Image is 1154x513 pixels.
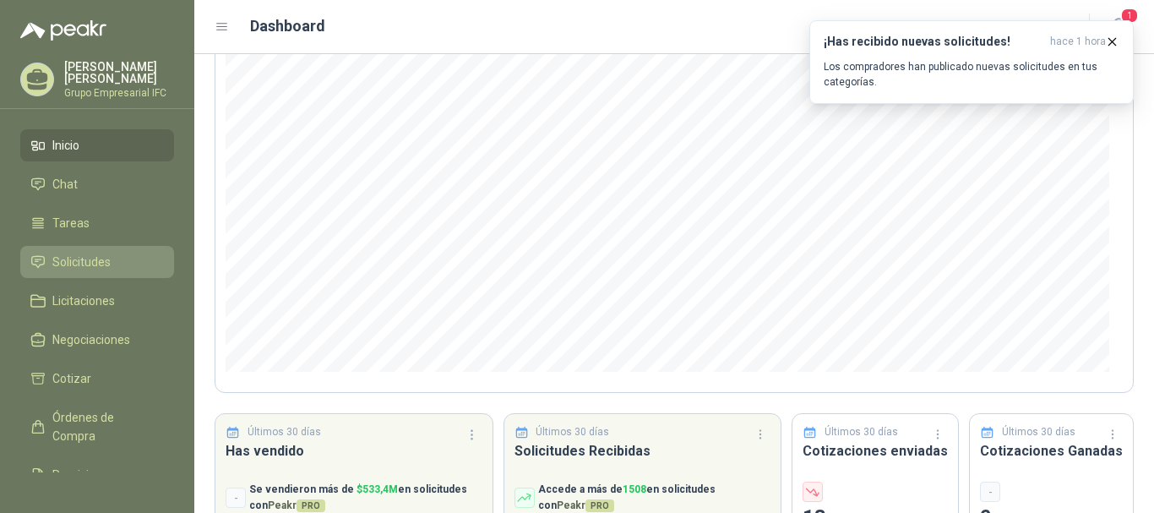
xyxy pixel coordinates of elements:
[52,214,90,232] span: Tareas
[557,499,614,511] span: Peakr
[20,168,174,200] a: Chat
[20,246,174,278] a: Solicitudes
[824,35,1043,49] h3: ¡Has recibido nuevas solicitudes!
[20,20,106,41] img: Logo peakr
[803,440,948,461] h3: Cotizaciones enviadas
[824,59,1119,90] p: Los compradores han publicado nuevas solicitudes en tus categorías.
[980,440,1123,461] h3: Cotizaciones Ganadas
[1002,424,1075,440] p: Últimos 30 días
[52,136,79,155] span: Inicio
[297,499,325,512] span: PRO
[52,253,111,271] span: Solicitudes
[226,440,482,461] h3: Has vendido
[1050,35,1106,49] span: hace 1 hora
[20,285,174,317] a: Licitaciones
[52,330,130,349] span: Negociaciones
[536,424,609,440] p: Últimos 30 días
[980,482,1000,502] div: -
[64,88,174,98] p: Grupo Empresarial IFC
[52,292,115,310] span: Licitaciones
[1120,8,1139,24] span: 1
[250,14,325,38] h1: Dashboard
[809,20,1134,104] button: ¡Has recibido nuevas solicitudes!hace 1 hora Los compradores han publicado nuevas solicitudes en ...
[357,483,398,495] span: $ 533,4M
[585,499,614,512] span: PRO
[226,488,246,508] div: -
[268,499,325,511] span: Peakr
[623,483,646,495] span: 1508
[64,61,174,85] p: [PERSON_NAME] [PERSON_NAME]
[52,369,91,388] span: Cotizar
[20,401,174,452] a: Órdenes de Compra
[20,363,174,395] a: Cotizar
[52,408,158,445] span: Órdenes de Compra
[52,175,78,194] span: Chat
[514,440,771,461] h3: Solicitudes Recibidas
[825,424,898,440] p: Últimos 30 días
[20,459,174,491] a: Remisiones
[20,324,174,356] a: Negociaciones
[20,207,174,239] a: Tareas
[20,129,174,161] a: Inicio
[52,466,115,484] span: Remisiones
[1103,12,1134,42] button: 1
[248,424,321,440] p: Últimos 30 días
